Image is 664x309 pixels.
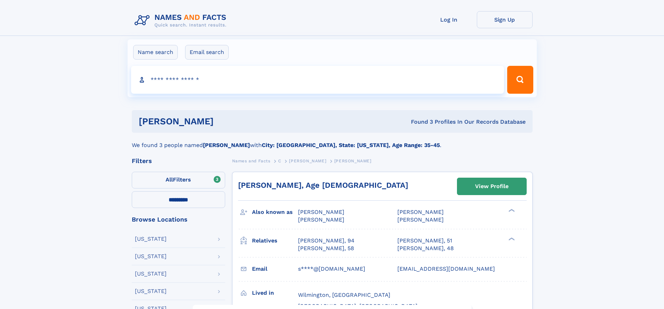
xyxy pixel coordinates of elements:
[507,237,515,241] div: ❯
[132,158,225,164] div: Filters
[278,159,281,163] span: C
[238,181,408,190] a: [PERSON_NAME], Age [DEMOGRAPHIC_DATA]
[457,178,526,195] a: View Profile
[298,245,354,252] a: [PERSON_NAME], 58
[397,245,454,252] a: [PERSON_NAME], 48
[262,142,440,148] b: City: [GEOGRAPHIC_DATA], State: [US_STATE], Age Range: 35-45
[185,45,229,60] label: Email search
[133,45,178,60] label: Name search
[252,263,298,275] h3: Email
[507,208,515,213] div: ❯
[298,292,390,298] span: Wilmington, [GEOGRAPHIC_DATA]
[312,118,526,126] div: Found 3 Profiles In Our Records Database
[203,142,250,148] b: [PERSON_NAME]
[397,216,444,223] span: [PERSON_NAME]
[132,216,225,223] div: Browse Locations
[289,159,326,163] span: [PERSON_NAME]
[298,237,354,245] a: [PERSON_NAME], 94
[166,176,173,183] span: All
[421,11,477,28] a: Log In
[232,156,270,165] a: Names and Facts
[252,287,298,299] h3: Lived in
[397,265,495,272] span: [EMAIL_ADDRESS][DOMAIN_NAME]
[132,133,533,149] div: We found 3 people named with .
[131,66,504,94] input: search input
[135,254,167,259] div: [US_STATE]
[298,209,344,215] span: [PERSON_NAME]
[278,156,281,165] a: C
[132,11,232,30] img: Logo Names and Facts
[289,156,326,165] a: [PERSON_NAME]
[135,288,167,294] div: [US_STATE]
[252,206,298,218] h3: Also known as
[475,178,509,194] div: View Profile
[507,66,533,94] button: Search Button
[252,235,298,247] h3: Relatives
[139,117,312,126] h1: [PERSON_NAME]
[397,209,444,215] span: [PERSON_NAME]
[135,236,167,242] div: [US_STATE]
[334,159,372,163] span: [PERSON_NAME]
[477,11,533,28] a: Sign Up
[397,237,452,245] a: [PERSON_NAME], 51
[298,216,344,223] span: [PERSON_NAME]
[135,271,167,277] div: [US_STATE]
[132,172,225,188] label: Filters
